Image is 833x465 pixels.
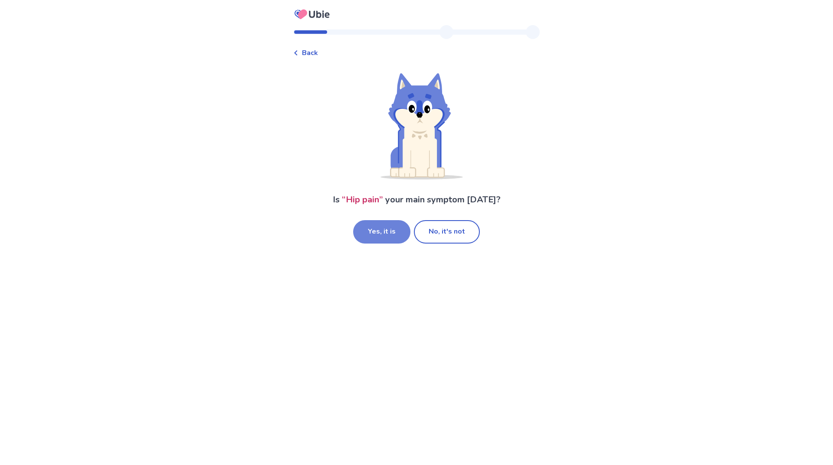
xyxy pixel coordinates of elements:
p: Is your main symptom [DATE]? [333,193,501,206]
button: No, it's not [414,220,480,244]
img: Shiba (Wondering) [371,72,463,179]
span: Back [302,48,318,58]
span: “ Hip pain ” [342,194,383,205]
button: Yes, it is [353,220,410,244]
